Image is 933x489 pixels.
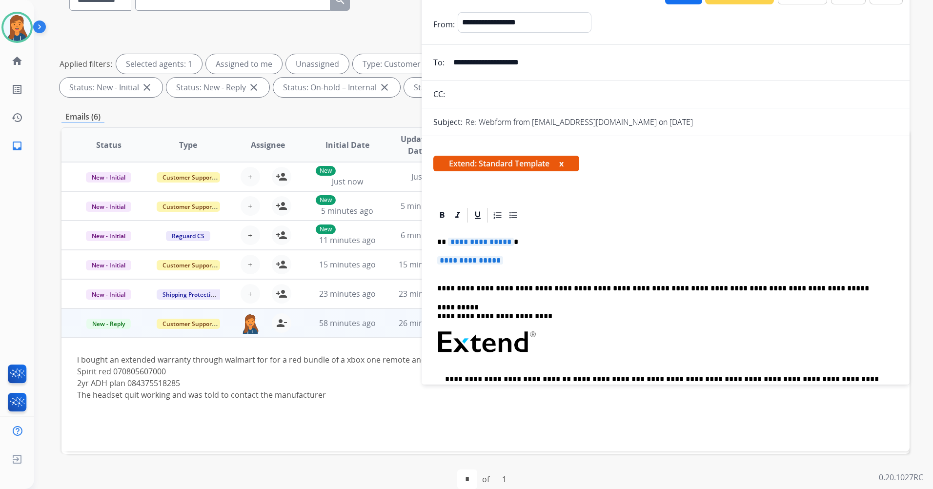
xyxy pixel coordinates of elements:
[559,158,564,169] button: x
[404,78,537,97] div: Status: On-hold - Customer
[401,201,453,211] span: 5 minutes ago
[77,366,735,377] div: Spirit red 070805607000
[248,259,252,270] span: +
[319,318,376,328] span: 58 minutes ago
[157,260,220,270] span: Customer Support
[276,171,287,183] mat-icon: person_add
[395,133,439,157] span: Updated Date
[141,81,153,93] mat-icon: close
[482,473,489,485] div: of
[273,78,400,97] div: Status: On-hold – Internal
[248,288,252,300] span: +
[11,112,23,123] mat-icon: history
[319,235,376,245] span: 11 minutes ago
[276,288,287,300] mat-icon: person_add
[506,208,521,223] div: Bullet List
[157,172,220,183] span: Customer Support
[433,156,579,171] span: Extend: Standard Template
[433,19,455,30] p: From:
[316,224,336,234] p: New
[86,202,131,212] span: New - Initial
[276,317,287,329] mat-icon: person_remove
[157,289,223,300] span: Shipping Protection
[470,208,485,223] div: Underline
[241,225,260,245] button: +
[241,284,260,304] button: +
[61,111,104,123] p: Emails (6)
[166,78,269,97] div: Status: New - Reply
[60,58,112,70] p: Applied filters:
[251,139,285,151] span: Assignee
[316,195,336,205] p: New
[411,171,443,182] span: Just now
[86,231,131,241] span: New - Initial
[241,167,260,186] button: +
[77,377,735,389] div: 2yr ADH plan 084375518285
[241,196,260,216] button: +
[325,139,369,151] span: Initial Date
[319,259,376,270] span: 15 minutes ago
[276,200,287,212] mat-icon: person_add
[276,259,287,270] mat-icon: person_add
[166,231,210,241] span: Reguard CS
[241,255,260,274] button: +
[435,208,449,223] div: Bold
[276,229,287,241] mat-icon: person_add
[241,313,260,334] img: agent-avatar
[11,55,23,67] mat-icon: home
[11,83,23,95] mat-icon: list_alt
[206,54,282,74] div: Assigned to me
[248,171,252,183] span: +
[77,389,735,401] div: The headset quit working and was told to contact the manufacturer
[60,78,162,97] div: Status: New - Initial
[3,14,31,41] img: avatar
[494,469,514,489] div: 1
[248,81,260,93] mat-icon: close
[401,230,453,241] span: 6 minutes ago
[11,140,23,152] mat-icon: inbox
[179,139,197,151] span: Type
[399,259,455,270] span: 15 minutes ago
[116,54,202,74] div: Selected agents: 1
[379,81,390,93] mat-icon: close
[353,54,476,74] div: Type: Customer Support
[490,208,505,223] div: Ordered List
[77,354,735,366] div: i bought an extended warranty through walmart for for a red bundle of a xbox one remote and headset.
[433,57,445,68] p: To:
[879,471,923,483] p: 0.20.1027RC
[86,289,131,300] span: New - Initial
[86,319,131,329] span: New - Reply
[321,205,373,216] span: 5 minutes ago
[433,88,445,100] p: CC:
[316,166,336,176] p: New
[332,176,363,187] span: Just now
[450,208,465,223] div: Italic
[399,288,455,299] span: 23 minutes ago
[248,229,252,241] span: +
[157,202,220,212] span: Customer Support
[96,139,122,151] span: Status
[286,54,349,74] div: Unassigned
[86,172,131,183] span: New - Initial
[157,319,220,329] span: Customer Support
[466,116,693,128] p: Re: Webform from [EMAIL_ADDRESS][DOMAIN_NAME] on [DATE]
[433,116,463,128] p: Subject:
[86,260,131,270] span: New - Initial
[319,288,376,299] span: 23 minutes ago
[399,318,455,328] span: 26 minutes ago
[248,200,252,212] span: +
